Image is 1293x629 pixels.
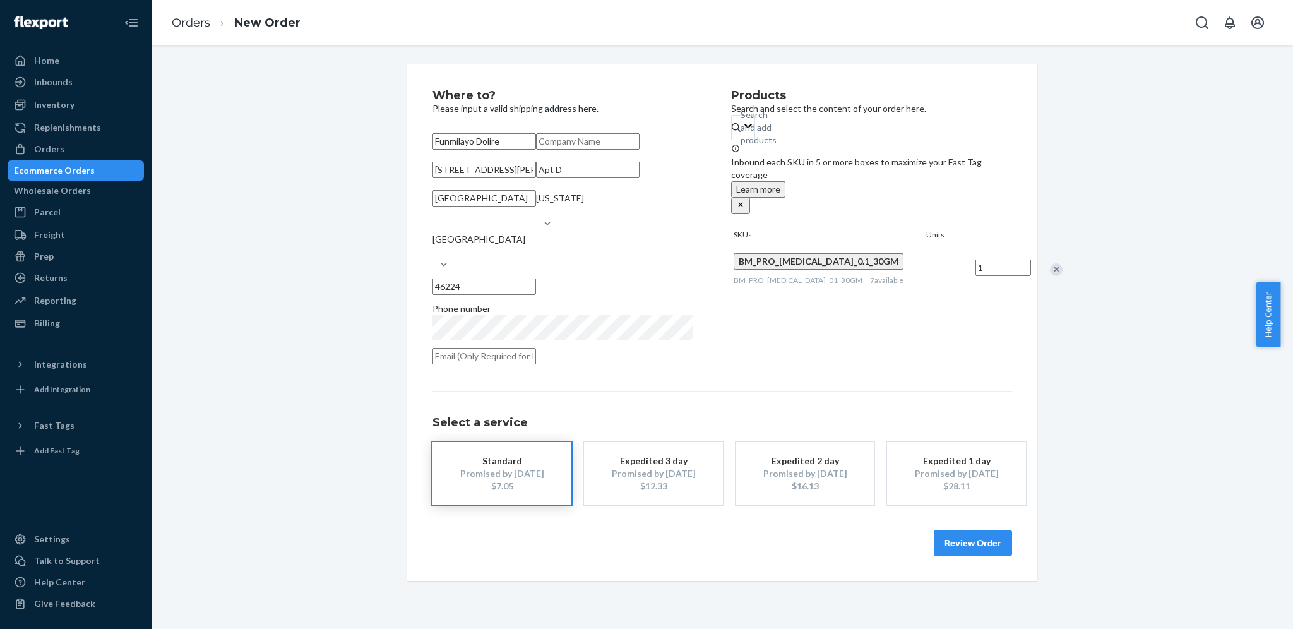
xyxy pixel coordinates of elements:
[14,16,68,29] img: Flexport logo
[1189,10,1215,35] button: Open Search Box
[731,102,1012,115] p: Search and select the content of your order here.
[934,530,1012,556] button: Review Order
[119,10,144,35] button: Close Navigation
[8,95,144,115] a: Inventory
[8,202,144,222] a: Parcel
[34,317,60,330] div: Billing
[8,160,144,181] a: Ecommerce Orders
[34,533,70,546] div: Settings
[8,416,144,436] button: Fast Tags
[754,480,855,493] div: $16.13
[8,181,144,201] a: Wholesale Orders
[736,442,874,505] button: Expedited 2 dayPromised by [DATE]$16.13
[432,279,536,295] input: ZIP Code
[536,192,584,205] div: [US_STATE]
[451,480,552,493] div: $7.05
[172,16,210,30] a: Orders
[34,554,100,567] div: Talk to Support
[731,181,785,198] button: Learn more
[924,229,980,243] div: Units
[8,117,144,138] a: Replenishments
[432,303,491,314] span: Phone number
[432,190,536,207] input: City
[754,467,855,480] div: Promised by [DATE]
[8,225,144,245] a: Freight
[14,164,95,177] div: Ecommerce Orders
[34,76,73,88] div: Inbounds
[887,442,1026,505] button: Expedited 1 dayPromised by [DATE]$28.11
[734,253,903,270] button: BM_PRO_[MEDICAL_DATA]_0.1_30GM
[8,529,144,549] a: Settings
[451,455,552,467] div: Standard
[8,139,144,159] a: Orders
[603,455,704,467] div: Expedited 3 day
[34,384,90,395] div: Add Integration
[34,358,87,371] div: Integrations
[8,246,144,267] a: Prep
[432,348,536,364] input: Email (Only Required for International)
[432,162,536,178] input: Street Address
[8,313,144,333] a: Billing
[432,133,536,150] input: First & Last Name
[8,441,144,461] a: Add Fast Tag
[731,90,1012,102] h2: Products
[741,109,777,147] div: Search and add products
[906,480,1007,493] div: $28.11
[8,291,144,311] a: Reporting
[8,354,144,374] button: Integrations
[8,268,144,288] a: Returns
[34,445,80,456] div: Add Fast Tag
[8,594,144,614] button: Give Feedback
[536,162,640,178] input: Street Address 2 (Optional)
[34,206,61,219] div: Parcel
[432,233,525,246] div: [GEOGRAPHIC_DATA]
[919,264,926,275] span: —
[731,229,924,243] div: SKUs
[1256,282,1280,347] button: Help Center
[603,480,704,493] div: $12.33
[731,198,750,214] button: close
[536,133,640,150] input: Company Name
[34,121,101,134] div: Replenishments
[34,576,85,589] div: Help Center
[8,380,144,400] a: Add Integration
[34,54,59,67] div: Home
[34,99,74,111] div: Inventory
[34,419,74,432] div: Fast Tags
[536,205,537,217] input: [US_STATE]
[731,143,1012,214] div: Inbound each SKU in 5 or more boxes to maximize your Fast Tag coverage
[34,272,68,284] div: Returns
[1217,10,1242,35] button: Open notifications
[975,260,1031,276] input: Quantity
[734,275,862,285] span: BM_PRO_[MEDICAL_DATA]_01_30GM
[754,455,855,467] div: Expedited 2 day
[451,467,552,480] div: Promised by [DATE]
[234,16,301,30] a: New Order
[8,551,144,571] a: Talk to Support
[432,442,571,505] button: StandardPromised by [DATE]$7.05
[432,90,693,102] h2: Where to?
[432,246,434,258] input: [GEOGRAPHIC_DATA]
[34,229,65,241] div: Freight
[1245,10,1270,35] button: Open account menu
[34,294,76,307] div: Reporting
[34,143,64,155] div: Orders
[432,417,1012,429] h1: Select a service
[14,184,91,197] div: Wholesale Orders
[870,275,903,285] span: 7 available
[8,72,144,92] a: Inbounds
[8,51,144,71] a: Home
[34,250,54,263] div: Prep
[906,467,1007,480] div: Promised by [DATE]
[162,4,311,42] ol: breadcrumbs
[432,102,693,115] p: Please input a valid shipping address here.
[739,256,898,267] span: BM_PRO_[MEDICAL_DATA]_0.1_30GM
[603,467,704,480] div: Promised by [DATE]
[1050,263,1063,276] div: Remove Item
[34,597,95,610] div: Give Feedback
[584,442,723,505] button: Expedited 3 dayPromised by [DATE]$12.33
[906,455,1007,467] div: Expedited 1 day
[8,572,144,592] a: Help Center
